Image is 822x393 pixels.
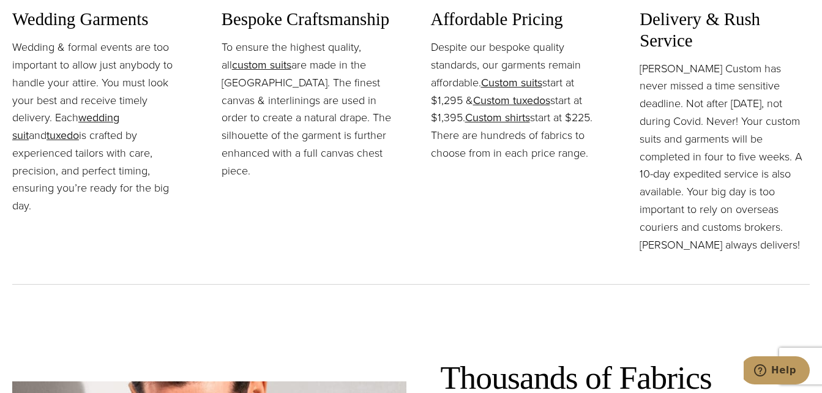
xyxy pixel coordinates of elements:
[431,9,601,30] h3: Affordable Pricing
[473,92,550,108] a: Custom tuxedos
[12,39,182,215] p: Wedding & formal events are too important to allow just anybody to handle your attire. You must l...
[222,39,392,179] p: To ensure the highest quality, all are made in the [GEOGRAPHIC_DATA]. The finest canvas & interli...
[232,57,291,73] a: custom suits
[640,60,810,254] p: [PERSON_NAME] Custom has never missed a time sensitive deadline. Not after [DATE], not during Cov...
[465,110,530,125] a: Custom shirts
[431,39,601,162] p: Despite our bespoke quality standards, our garments remain affordable. start at $1,295 & start at...
[744,356,810,387] iframe: Opens a widget where you can chat to one of our agents
[640,9,810,51] h3: Delivery & Rush Service
[47,127,79,143] a: tuxedo
[222,9,392,30] h3: Bespoke Craftsmanship
[481,75,542,91] a: Custom suits
[12,9,182,30] h3: Wedding Garments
